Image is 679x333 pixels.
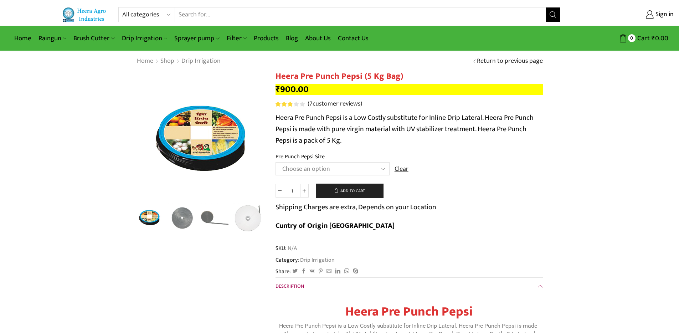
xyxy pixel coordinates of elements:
a: Sign in [571,8,674,21]
bdi: 0.00 [652,33,668,44]
a: Home [137,57,154,66]
button: Search button [546,7,560,22]
a: Drip Irrigation [181,57,221,66]
button: Add to cart [316,184,384,198]
a: Shop [160,57,175,66]
b: Cuntry of Origin [GEOGRAPHIC_DATA] [276,220,395,232]
a: Brush Cutter [70,30,118,47]
li: 2 / 5 [168,203,197,232]
a: Drip Irrigation [299,255,335,265]
strong: Heera Pre Punch Pepsi [345,301,473,322]
a: Contact Us [334,30,372,47]
span: N/A [287,244,297,252]
li: 1 / 5 [135,203,164,232]
div: Rated 2.86 out of 5 [276,102,304,107]
a: Sprayer pump [171,30,223,47]
a: Blog [282,30,302,47]
bdi: 900.00 [276,82,309,97]
a: 0 Cart ₹0.00 [567,32,668,45]
input: Search for... [175,7,546,22]
h1: Heera Pre Punch Pepsi (5 Kg Bag) [276,71,543,82]
a: About Us [302,30,334,47]
div: 1 / 5 [137,71,265,200]
img: Heera Pre Punch Pepsi [137,71,265,200]
span: Share: [276,267,291,276]
span: Description [276,282,304,290]
p: Shipping Charges are extra, Depends on your Location [276,201,436,213]
a: Raingun [35,30,70,47]
span: Category: [276,256,335,264]
a: Products [250,30,282,47]
img: Heera Pre Punch Pepsi [135,202,164,232]
nav: Breadcrumb [137,57,221,66]
a: Home [11,30,35,47]
a: Clear options [395,165,408,174]
span: Cart [636,34,650,43]
span: SKU: [276,244,543,252]
a: 4 [201,203,230,233]
span: 7 [276,102,306,107]
span: Rated out of 5 based on customer ratings [276,102,292,107]
span: Sign in [654,10,674,19]
p: Heera Pre Punch Pepsi is a Low Costly substitute for Inline Drip Lateral. Heera Pre Punch Pepsi i... [276,112,543,146]
a: Drip Irrigation [118,30,171,47]
a: Description [276,278,543,295]
span: 7 [309,98,313,109]
li: 3 / 5 [201,203,230,232]
span: 0 [628,34,636,42]
label: Pre Punch Pepsi Size [276,153,325,161]
input: Product quantity [284,184,300,198]
a: Filter [223,30,250,47]
a: Return to previous page [477,57,543,66]
span: ₹ [276,82,280,97]
span: ₹ [652,33,655,44]
a: (7customer reviews) [308,99,362,109]
a: 5 [233,203,263,233]
a: Ok1 [168,203,197,233]
li: 4 / 5 [233,203,263,232]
